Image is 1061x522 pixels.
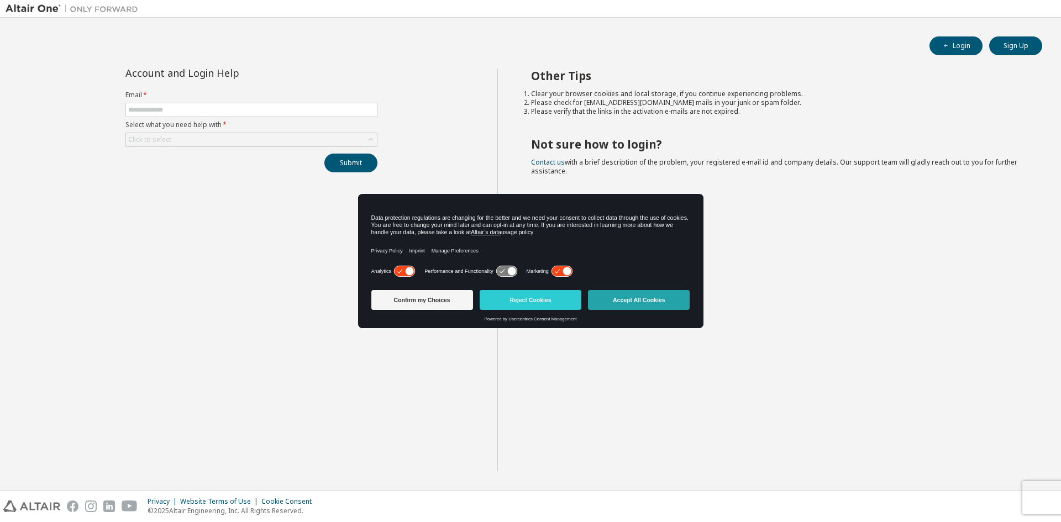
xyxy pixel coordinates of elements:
div: Website Terms of Use [180,497,261,506]
img: altair_logo.svg [3,500,60,512]
img: youtube.svg [122,500,138,512]
img: facebook.svg [67,500,78,512]
label: Email [125,91,377,99]
li: Please check for [EMAIL_ADDRESS][DOMAIN_NAME] mails in your junk or spam folder. [531,98,1023,107]
h2: Not sure how to login? [531,137,1023,151]
div: Click to select [126,133,377,146]
li: Clear your browser cookies and local storage, if you continue experiencing problems. [531,89,1023,98]
h2: Other Tips [531,68,1023,83]
button: Sign Up [989,36,1042,55]
button: Login [929,36,983,55]
div: Account and Login Help [125,68,327,77]
div: Privacy [148,497,180,506]
img: linkedin.svg [103,500,115,512]
button: Submit [324,154,377,172]
span: with a brief description of the problem, your registered e-mail id and company details. Our suppo... [531,157,1017,176]
a: Contact us [531,157,565,167]
img: instagram.svg [85,500,97,512]
img: Altair One [6,3,144,14]
div: Cookie Consent [261,497,318,506]
p: © 2025 Altair Engineering, Inc. All Rights Reserved. [148,506,318,515]
label: Select what you need help with [125,120,377,129]
li: Please verify that the links in the activation e-mails are not expired. [531,107,1023,116]
div: Click to select [128,135,171,144]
